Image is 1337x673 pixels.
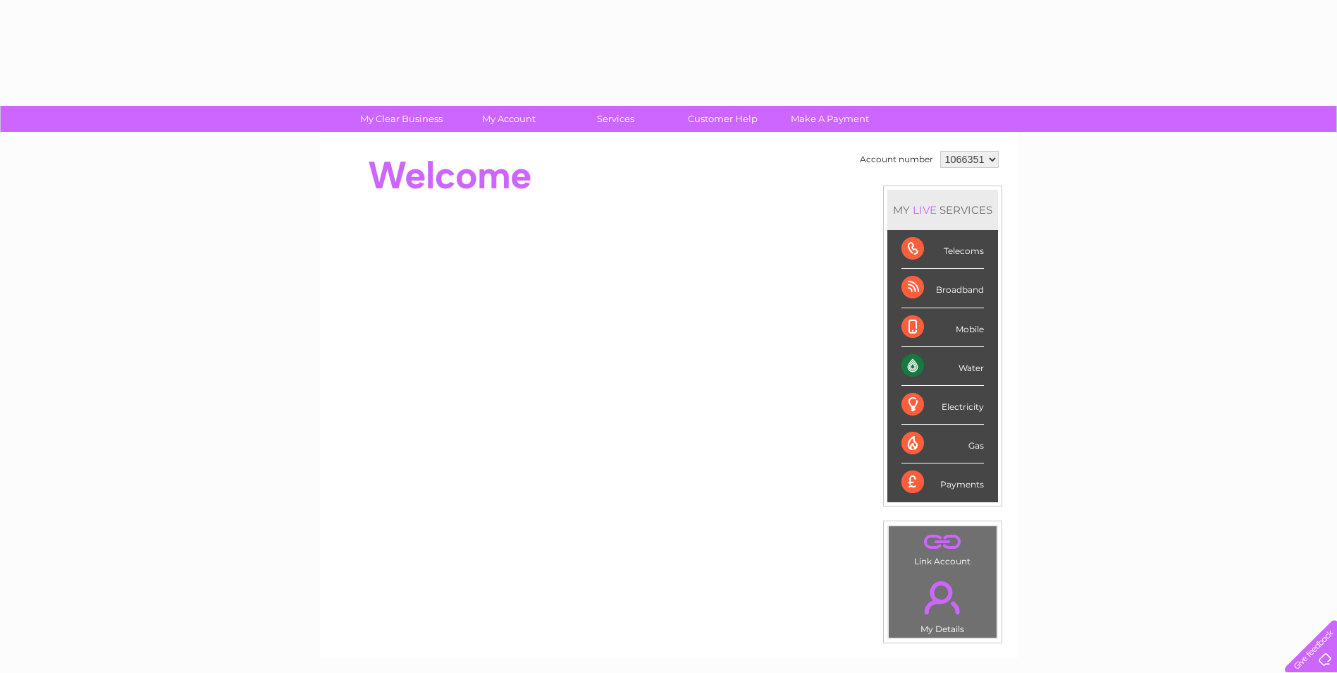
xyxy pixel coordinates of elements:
td: Account number [856,147,937,171]
div: Payments [901,463,984,502]
a: . [892,530,993,554]
td: My Details [888,569,997,638]
a: Make A Payment [772,106,888,132]
a: My Account [450,106,567,132]
a: My Clear Business [343,106,460,132]
a: Services [557,106,674,132]
div: Gas [901,425,984,463]
div: LIVE [910,203,939,217]
div: Water [901,347,984,386]
td: Link Account [888,526,997,570]
div: MY SERVICES [887,190,998,230]
div: Electricity [901,386,984,425]
div: Telecoms [901,230,984,269]
div: Broadband [901,269,984,308]
a: Customer Help [665,106,781,132]
a: . [892,573,993,622]
div: Mobile [901,308,984,347]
